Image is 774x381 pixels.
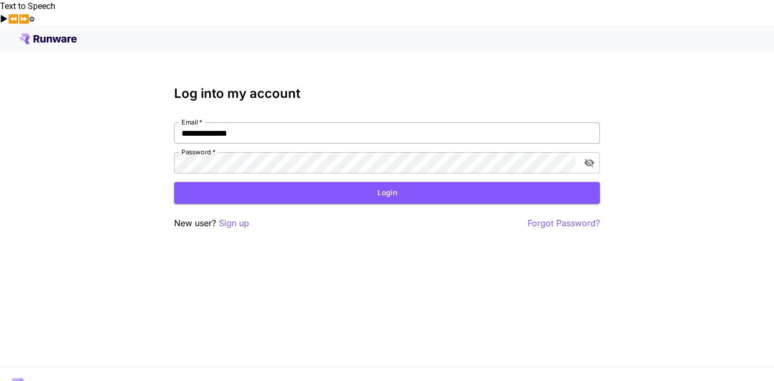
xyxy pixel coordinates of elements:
[182,147,216,156] label: Password
[219,217,249,230] button: Sign up
[174,217,249,230] p: New user?
[528,217,600,230] button: Forgot Password?
[580,153,599,172] button: toggle password visibility
[8,13,19,26] button: Previous
[174,86,600,101] h3: Log into my account
[182,118,202,127] label: Email
[174,182,600,204] button: Login
[29,13,35,26] button: Settings
[19,13,29,26] button: Forward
